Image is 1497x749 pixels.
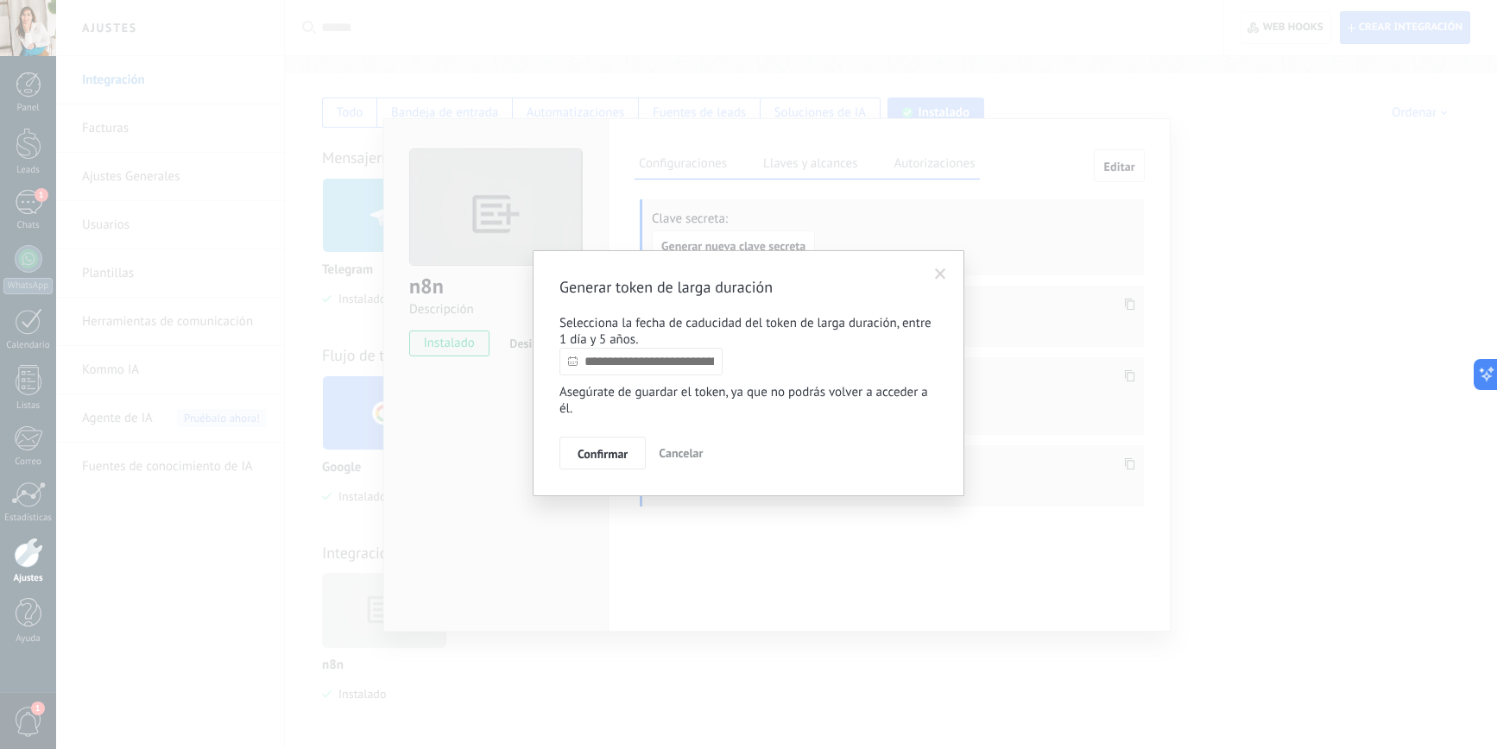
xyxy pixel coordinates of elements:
[578,448,628,460] span: Confirmar
[659,445,703,461] span: Cancelar
[652,437,710,469] button: Cancelar
[559,277,920,298] h2: Generar token de larga duración
[559,437,646,469] button: Confirmar
[559,384,938,417] p: Asegúrate de guardar el token, ya que no podrás volver a acceder a él.
[559,315,938,348] p: Selecciona la fecha de caducidad del token de larga duración, entre 1 día y 5 años.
